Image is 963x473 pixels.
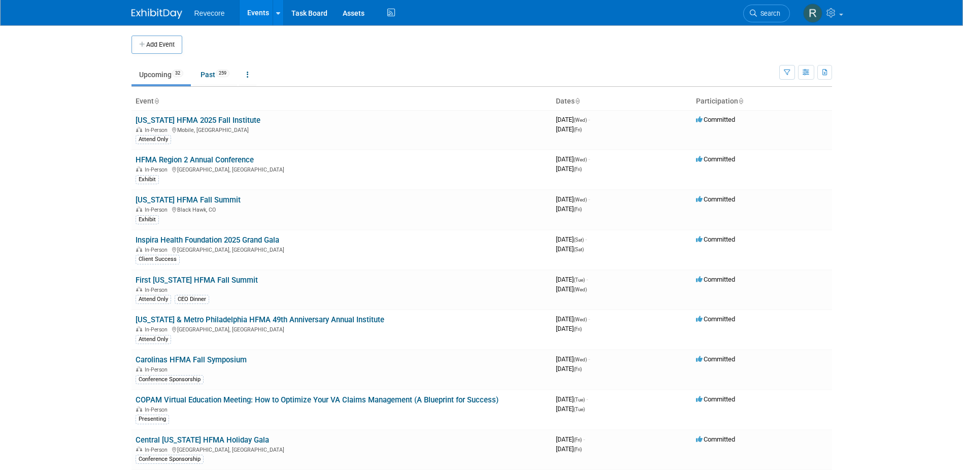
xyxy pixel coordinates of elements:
div: [GEOGRAPHIC_DATA], [GEOGRAPHIC_DATA] [136,165,548,173]
span: Committed [696,315,735,323]
span: - [588,315,590,323]
div: Attend Only [136,135,171,144]
span: [DATE] [556,116,590,123]
span: (Wed) [574,317,587,322]
span: (Fri) [574,166,582,172]
div: Attend Only [136,295,171,304]
a: Sort by Event Name [154,97,159,105]
a: [US_STATE] HFMA 2025 Fall Institute [136,116,260,125]
span: Committed [696,155,735,163]
div: [GEOGRAPHIC_DATA], [GEOGRAPHIC_DATA] [136,445,548,453]
span: [DATE] [556,325,582,332]
a: Central [US_STATE] HFMA Holiday Gala [136,435,269,445]
span: [DATE] [556,245,584,253]
a: [US_STATE] & Metro Philadelphia HFMA 49th Anniversary Annual Institute [136,315,384,324]
img: In-Person Event [136,407,142,412]
div: Attend Only [136,335,171,344]
span: Committed [696,116,735,123]
span: 259 [216,70,229,77]
span: 32 [172,70,183,77]
span: (Fri) [574,326,582,332]
span: (Tue) [574,277,585,283]
button: Add Event [131,36,182,54]
div: Conference Sponsorship [136,375,204,384]
span: In-Person [145,407,171,413]
span: Committed [696,435,735,443]
span: [DATE] [556,155,590,163]
div: Exhibit [136,175,159,184]
span: Search [757,10,780,17]
img: In-Person Event [136,127,142,132]
span: (Tue) [574,397,585,402]
span: [DATE] [556,315,590,323]
span: [DATE] [556,355,590,363]
a: Carolinas HFMA Fall Symposium [136,355,247,364]
th: Participation [692,93,832,110]
span: (Sat) [574,247,584,252]
img: In-Person Event [136,207,142,212]
span: In-Person [145,366,171,373]
span: - [583,435,585,443]
span: (Fri) [574,447,582,452]
span: Committed [696,355,735,363]
span: In-Person [145,207,171,213]
img: In-Person Event [136,287,142,292]
a: [US_STATE] HFMA Fall Summit [136,195,241,205]
span: (Wed) [574,287,587,292]
span: [DATE] [556,276,588,283]
span: [DATE] [556,445,582,453]
img: In-Person Event [136,166,142,172]
img: In-Person Event [136,366,142,371]
span: [DATE] [556,205,582,213]
img: In-Person Event [136,447,142,452]
div: Black Hawk, CO [136,205,548,213]
span: [DATE] [556,235,587,243]
div: Mobile, [GEOGRAPHIC_DATA] [136,125,548,133]
img: ExhibitDay [131,9,182,19]
span: [DATE] [556,165,582,173]
span: (Tue) [574,407,585,412]
a: COPAM Virtual Education Meeting: How to Optimize Your VA Claims Management (A Blueprint for Success) [136,395,499,404]
span: [DATE] [556,125,582,133]
span: - [586,276,588,283]
a: Upcoming32 [131,65,191,84]
span: - [585,235,587,243]
span: (Wed) [574,357,587,362]
div: Exhibit [136,215,159,224]
span: [DATE] [556,395,588,403]
a: Sort by Start Date [575,97,580,105]
span: (Fri) [574,366,582,372]
span: Committed [696,235,735,243]
span: Revecore [194,9,225,17]
a: Search [743,5,790,22]
span: (Fri) [574,437,582,443]
span: In-Person [145,166,171,173]
span: - [588,155,590,163]
span: [DATE] [556,405,585,413]
span: (Wed) [574,197,587,202]
div: [GEOGRAPHIC_DATA], [GEOGRAPHIC_DATA] [136,325,548,333]
span: (Sat) [574,237,584,243]
span: - [586,395,588,403]
div: Presenting [136,415,169,424]
span: (Fri) [574,127,582,132]
span: (Wed) [574,157,587,162]
span: In-Person [145,127,171,133]
div: Conference Sponsorship [136,455,204,464]
span: In-Person [145,447,171,453]
th: Dates [552,93,692,110]
th: Event [131,93,552,110]
span: In-Person [145,247,171,253]
img: Rachael Sires [803,4,822,23]
a: Past259 [193,65,237,84]
span: In-Person [145,326,171,333]
span: In-Person [145,287,171,293]
span: - [588,355,590,363]
span: (Fri) [574,207,582,212]
span: Committed [696,276,735,283]
a: HFMA Region 2 Annual Conference [136,155,254,164]
img: In-Person Event [136,326,142,331]
div: CEO Dinner [175,295,209,304]
a: Sort by Participation Type [738,97,743,105]
span: Committed [696,195,735,203]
